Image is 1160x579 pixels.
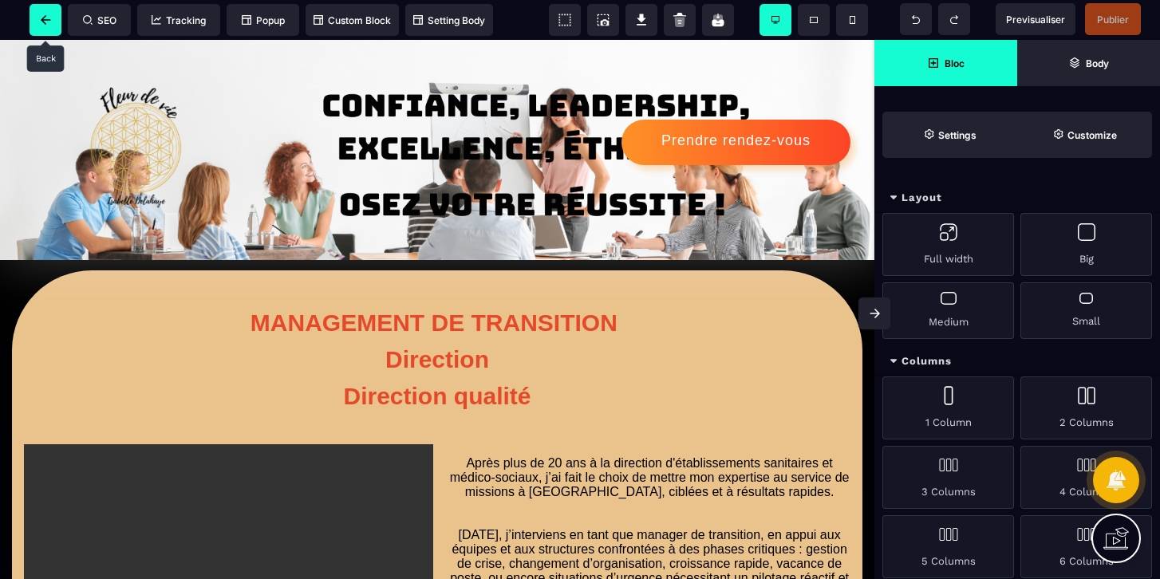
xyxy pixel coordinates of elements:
[549,4,581,36] span: View components
[882,446,1014,509] div: 3 Columns
[945,57,965,69] strong: Bloc
[152,14,206,26] span: Tracking
[882,282,1014,339] div: Medium
[874,183,1160,213] div: Layout
[1086,57,1109,69] strong: Body
[587,4,619,36] span: Screenshot
[251,270,624,369] b: MANAGEMENT DE TRANSITION Direction Direction qualité
[882,112,1017,158] span: Settings
[882,376,1014,439] div: 1 Column
[1020,515,1152,578] div: 6 Columns
[1017,40,1160,86] span: Open Layer Manager
[1006,14,1065,26] span: Previsualiser
[996,3,1075,35] span: Preview
[242,14,285,26] span: Popup
[413,14,485,26] span: Setting Body
[1097,14,1129,26] span: Publier
[1067,129,1117,141] strong: Customize
[1020,282,1152,339] div: Small
[83,14,116,26] span: SEO
[882,213,1014,276] div: Full width
[874,347,1160,376] div: Columns
[874,40,1017,86] span: Open Blocks
[621,80,850,125] button: Prendre rendez-vous
[314,14,391,26] span: Custom Block
[882,515,1014,578] div: 5 Columns
[1017,112,1152,158] span: Open Style Manager
[1020,446,1152,509] div: 4 Columns
[1020,213,1152,276] div: Big
[1020,376,1152,439] div: 2 Columns
[938,129,977,141] strong: Settings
